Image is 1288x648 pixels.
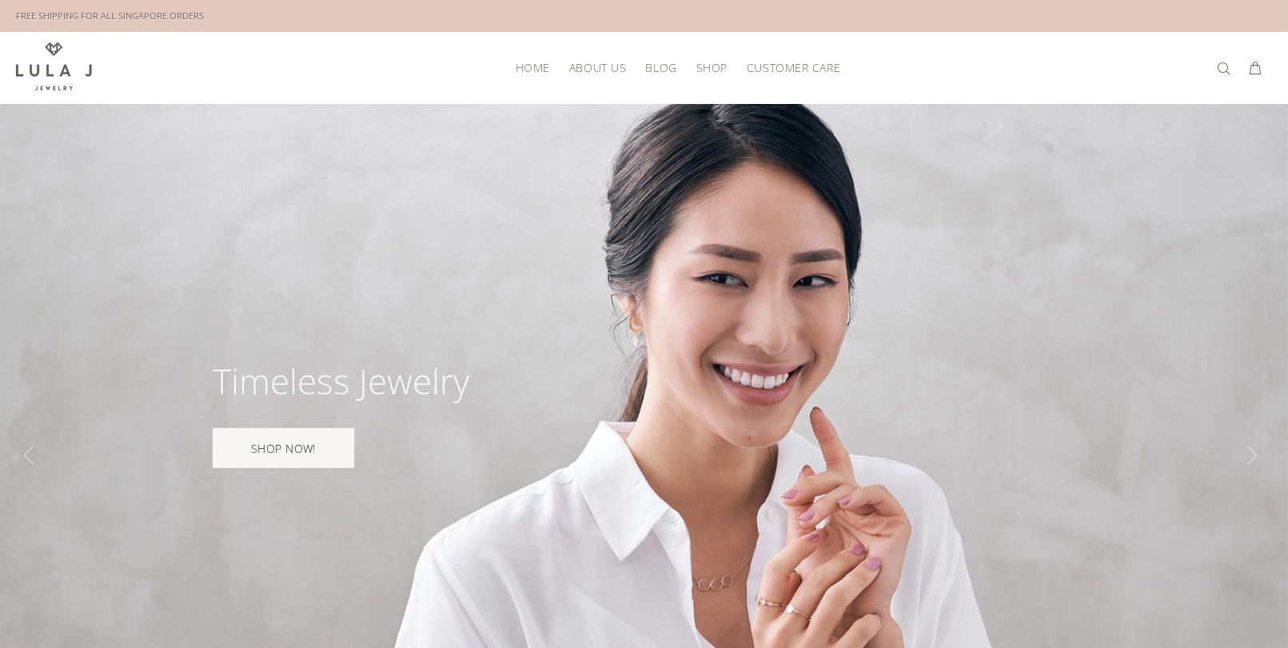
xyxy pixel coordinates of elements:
span: ABOUT US [569,62,626,74]
a: SHOP NOW! [213,428,354,468]
span: BLOG [645,62,676,74]
span: HOME [516,62,550,74]
a: ABOUT US [560,55,636,80]
div: Timeless Jewelry [213,363,469,398]
a: CUSTOMER CARE [737,55,840,80]
span: CUSTOMER CARE [747,62,840,74]
span: SHOP [696,62,728,74]
a: HOME [506,55,560,80]
div: FREE SHIPPING FOR ALL SINGAPORE ORDERS [16,7,204,25]
a: BLOG [636,55,686,80]
a: SHOP [687,55,737,80]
